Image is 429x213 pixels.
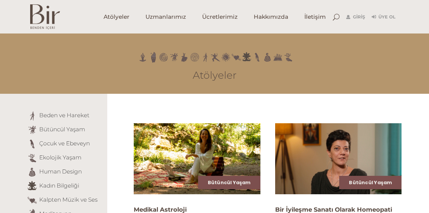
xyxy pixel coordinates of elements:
[145,13,186,21] span: Uzmanlarımız
[39,182,79,189] a: Kadın Bilgeliği
[39,126,85,133] a: Bütüncül Yaşam
[304,13,326,21] span: İletişim
[39,112,89,119] a: Beden ve Hareket
[39,140,90,147] a: Çocuk ve Ebeveyn
[254,13,288,21] span: Hakkımızda
[372,13,395,21] a: Üye Ol
[349,179,392,186] a: Bütüncül Yaşam
[39,154,81,161] a: Ekolojik Yaşam
[346,13,365,21] a: Giriş
[39,196,98,203] a: Kalpten Müzik ve Ses
[39,168,82,175] a: Human Design
[202,13,238,21] span: Ücretlerimiz
[208,179,251,186] a: Bütüncül Yaşam
[104,13,129,21] span: Atölyeler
